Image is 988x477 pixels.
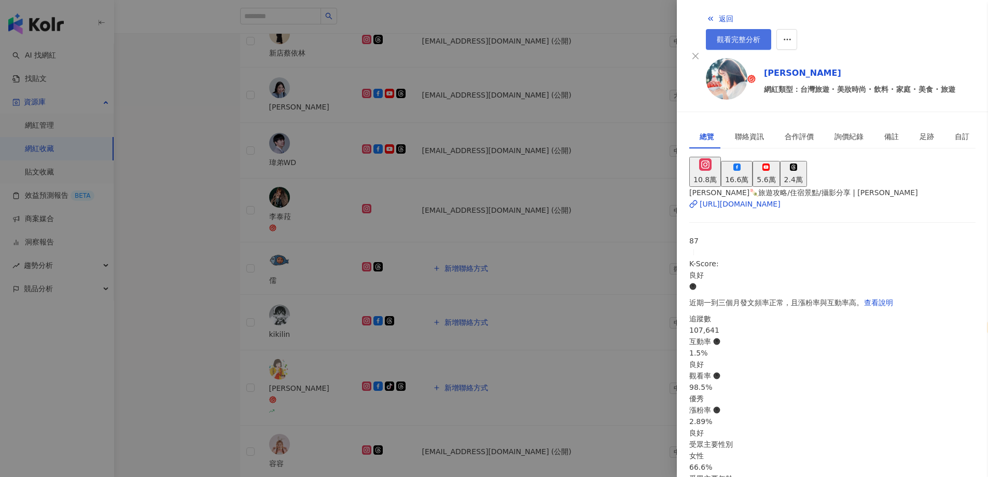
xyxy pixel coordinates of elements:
div: K-Score : [689,258,976,292]
div: 98.5% [689,381,976,393]
a: [PERSON_NAME] [764,67,955,79]
div: 互動率 [689,336,976,347]
div: 10.8萬 [693,174,717,185]
span: 網紅類型：台灣旅遊 · 美妝時尚 · 飲料 · 家庭 · 美食 · 旅遊 [764,84,955,95]
button: 返回 [706,8,734,29]
span: 觀看完整分析 [717,35,760,44]
div: 總覽 [700,131,714,142]
button: 10.8萬 [689,157,721,187]
div: 追蹤數 [689,313,976,324]
div: 87 [689,235,976,247]
div: 5.6萬 [757,174,775,185]
a: [URL][DOMAIN_NAME] [689,198,976,210]
div: 備註 [884,131,899,142]
div: [URL][DOMAIN_NAME] [700,198,781,210]
div: 女性 [689,450,976,461]
img: KOL Avatar [706,58,747,100]
span: [PERSON_NAME]🍡旅遊攻略/住宿景點/攝影分享 | [PERSON_NAME] [689,188,918,197]
div: 2.4萬 [784,174,803,185]
div: 66.6% [689,461,976,473]
span: 返回 [719,15,733,23]
div: 近期一到三個月發文頻率正常，且漲粉率與互動率高。 [689,292,976,313]
div: 合作評價 [785,131,814,142]
div: 受眾主要性別 [689,439,976,450]
button: 2.4萬 [780,161,807,187]
div: 優秀 [689,393,976,404]
div: 觀看率 [689,370,976,381]
div: 詢價紀錄 [834,131,864,142]
div: 16.6萬 [725,174,748,185]
div: 2.89% [689,416,976,427]
span: 查看說明 [864,298,893,307]
button: 16.6萬 [721,161,753,187]
div: 聯絡資訊 [735,131,764,142]
div: 漲粉率 [689,404,976,416]
button: Close [689,50,702,62]
div: 良好 [689,269,976,281]
a: KOL Avatar [706,58,756,103]
div: 足跡 [920,131,934,142]
div: 107,641 [689,324,976,336]
div: 1.5% [689,347,976,359]
div: 自訂 [955,131,969,142]
div: 良好 [689,359,976,370]
div: 良好 [689,427,976,439]
a: 觀看完整分析 [706,29,771,50]
button: 查看說明 [864,292,894,313]
span: close [691,52,700,60]
button: 5.6萬 [753,161,780,187]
